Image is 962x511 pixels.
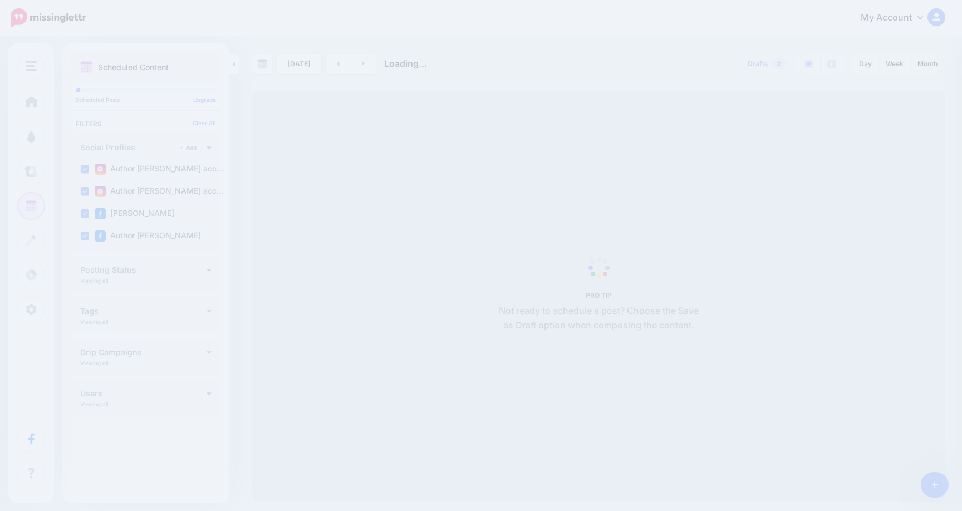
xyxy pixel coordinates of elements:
[80,144,175,151] h4: Social Profiles
[95,164,224,175] label: Author [PERSON_NAME] acc…
[95,208,106,219] img: facebook-square.png
[193,120,216,126] a: Clear All
[80,348,207,356] h4: Drip Campaigns
[771,58,787,69] span: 2
[277,54,321,74] a: [DATE]
[95,230,201,242] label: Author [PERSON_NAME]
[95,164,106,175] img: instagram-square.png
[193,96,216,103] a: Upgrade
[748,61,768,67] span: Drafts
[80,401,108,407] p: Viewing all
[76,120,216,128] h4: Filters
[76,97,216,102] p: Scheduled Posts
[80,266,207,274] h4: Posting Status
[26,61,37,71] img: menu.png
[494,304,703,333] p: Not ready to schedule a post? Choose the Save as Draft option when composing the content.
[80,61,92,73] img: calendar.png
[741,54,793,74] a: Drafts2
[384,58,427,69] span: Loading...
[80,360,108,366] p: Viewing all
[257,59,267,69] img: calendar-grey-darker.png
[98,63,169,71] p: Scheduled Content
[80,277,108,284] p: Viewing all
[80,318,108,325] p: Viewing all
[80,307,207,315] h4: Tags
[827,60,836,68] img: facebook-grey-square.png
[911,55,944,73] a: Month
[804,60,813,68] img: paragraph-boxed.png
[11,8,86,27] img: Missinglettr
[95,186,224,197] label: Author [PERSON_NAME] acc…
[175,143,201,153] a: Add
[95,208,174,219] label: [PERSON_NAME]
[852,55,878,73] a: Day
[80,390,207,397] h4: Users
[879,55,910,73] a: Week
[95,186,106,197] img: instagram-square.png
[850,4,945,32] a: My Account
[95,230,106,242] img: facebook-square.png
[494,291,703,299] h5: PRO TIP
